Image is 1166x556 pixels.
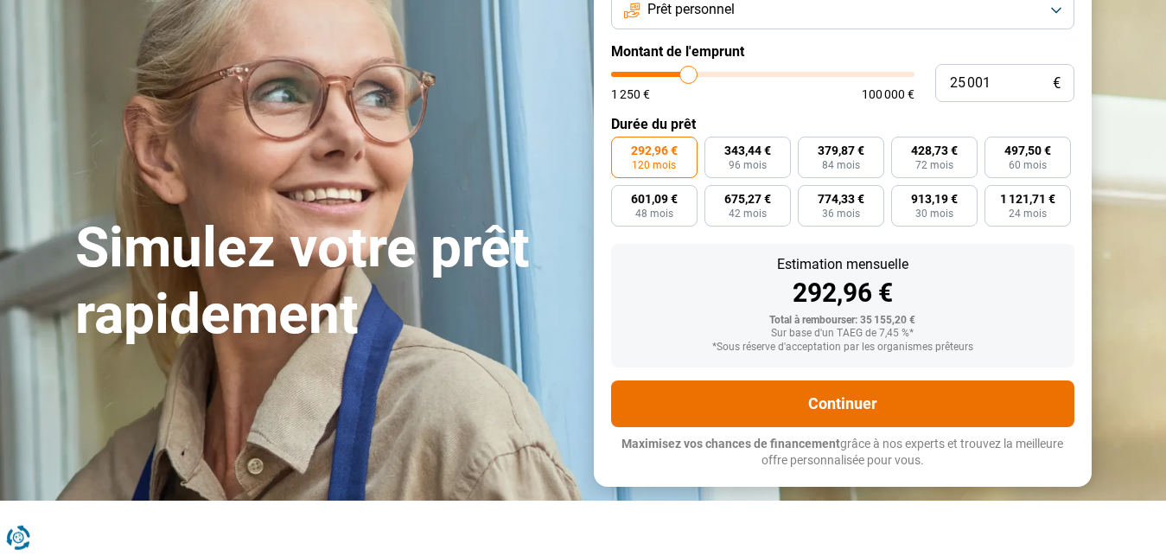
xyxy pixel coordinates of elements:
[625,280,1061,306] div: 292,96 €
[611,380,1074,427] button: Continuer
[625,258,1061,272] div: Estimation mensuelle
[822,208,860,219] span: 36 mois
[729,160,767,170] span: 96 mois
[621,437,840,451] span: Maximisez vos chances de financement
[625,328,1061,340] div: Sur base d'un TAEG de 7,45 %*
[818,144,864,157] span: 379,87 €
[724,193,771,205] span: 675,27 €
[915,208,953,219] span: 30 mois
[632,160,676,170] span: 120 mois
[631,193,678,205] span: 601,09 €
[729,208,767,219] span: 42 mois
[822,160,860,170] span: 84 mois
[1000,193,1055,205] span: 1 121,71 €
[1004,144,1051,157] span: 497,50 €
[724,144,771,157] span: 343,44 €
[611,88,650,100] span: 1 250 €
[75,215,573,348] h1: Simulez votre prêt rapidement
[625,342,1061,354] div: *Sous réserve d'acceptation par les organismes prêteurs
[625,315,1061,327] div: Total à rembourser: 35 155,20 €
[635,208,673,219] span: 48 mois
[611,436,1074,470] p: grâce à nos experts et trouvez la meilleure offre personnalisée pour vous.
[631,144,678,157] span: 292,96 €
[818,193,864,205] span: 774,33 €
[1009,208,1047,219] span: 24 mois
[915,160,953,170] span: 72 mois
[911,144,958,157] span: 428,73 €
[611,43,1074,60] label: Montant de l'emprunt
[1009,160,1047,170] span: 60 mois
[862,88,914,100] span: 100 000 €
[611,116,1074,132] label: Durée du prêt
[1053,76,1061,91] span: €
[911,193,958,205] span: 913,19 €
